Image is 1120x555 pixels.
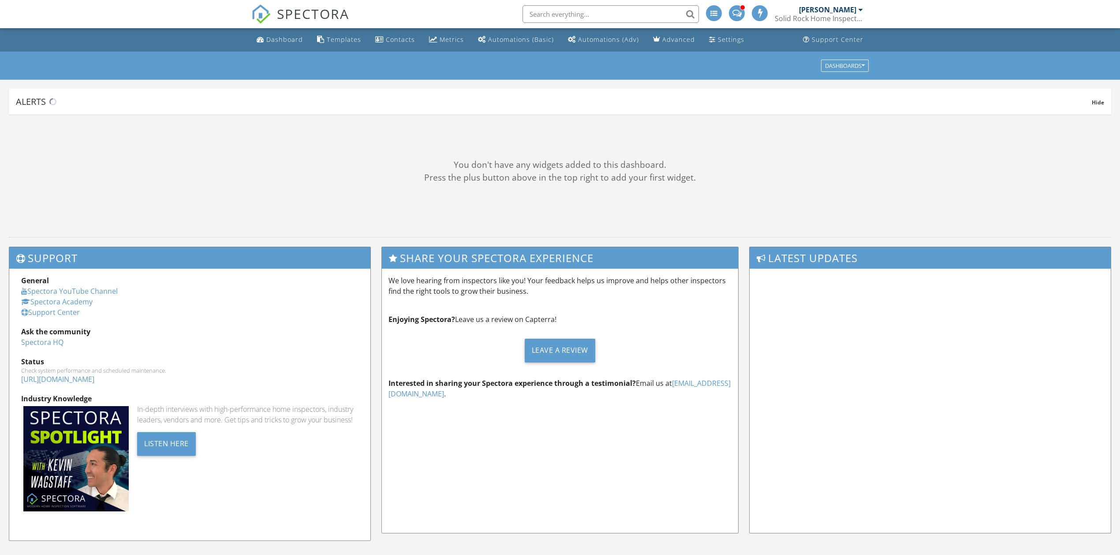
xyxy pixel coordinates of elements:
[21,374,94,384] a: [URL][DOMAIN_NAME]
[21,337,63,347] a: Spectora HQ
[21,297,93,307] a: Spectora Academy
[253,32,306,48] a: Dashboard
[825,63,865,69] div: Dashboards
[388,275,731,296] p: We love hearing from inspectors like you! Your feedback helps us improve and helps other inspecto...
[266,35,303,44] div: Dashboard
[386,35,415,44] div: Contacts
[21,356,358,367] div: Status
[372,32,418,48] a: Contacts
[9,171,1111,184] div: Press the plus button above in the top right to add your first widget.
[277,4,349,23] span: SPECTORA
[137,432,196,456] div: Listen Here
[650,32,698,48] a: Advanced
[750,247,1111,269] h3: Latest Updates
[21,276,49,285] strong: General
[799,32,867,48] a: Support Center
[388,378,731,399] p: Email us at .
[9,247,370,269] h3: Support
[23,406,129,511] img: Spectoraspolightmain
[137,404,358,425] div: In-depth interviews with high-performance home inspectors, industry leaders, vendors and more. Ge...
[388,314,455,324] strong: Enjoying Spectora?
[523,5,699,23] input: Search everything...
[718,35,744,44] div: Settings
[16,96,1092,107] div: Alerts
[388,314,731,325] p: Leave us a review on Capterra!
[327,35,361,44] div: Templates
[388,332,731,369] a: Leave a Review
[21,286,118,296] a: Spectora YouTube Channel
[564,32,642,48] a: Automations (Advanced)
[578,35,639,44] div: Automations (Adv)
[388,378,636,388] strong: Interested in sharing your Spectora experience through a testimonial?
[9,159,1111,171] div: You don't have any widgets added to this dashboard.
[1092,99,1104,106] span: Hide
[251,4,271,24] img: The Best Home Inspection Software - Spectora
[474,32,557,48] a: Automations (Basic)
[251,12,349,30] a: SPECTORA
[314,32,365,48] a: Templates
[382,247,738,269] h3: Share Your Spectora Experience
[21,393,358,404] div: Industry Knowledge
[662,35,695,44] div: Advanced
[21,326,358,337] div: Ask the community
[388,378,731,399] a: [EMAIL_ADDRESS][DOMAIN_NAME]
[21,367,358,374] div: Check system performance and scheduled maintenance.
[21,307,80,317] a: Support Center
[525,339,595,363] div: Leave a Review
[812,35,863,44] div: Support Center
[799,5,856,14] div: [PERSON_NAME]
[440,35,464,44] div: Metrics
[821,59,869,72] button: Dashboards
[137,438,196,448] a: Listen Here
[426,32,467,48] a: Metrics
[775,14,863,23] div: Solid Rock Home Inspections
[706,32,748,48] a: Settings
[488,35,554,44] div: Automations (Basic)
